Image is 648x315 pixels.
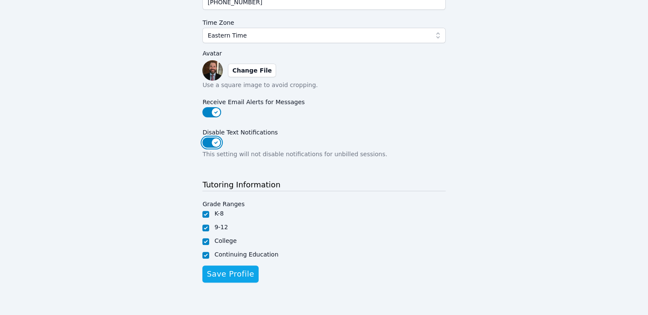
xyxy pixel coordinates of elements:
[202,28,445,43] button: Eastern Time
[202,81,445,89] p: Use a square image to avoid cropping.
[202,125,445,137] label: Disable Text Notifications
[228,64,276,77] label: Change File
[214,224,228,230] label: 9-12
[202,179,445,191] h3: Tutoring Information
[202,48,445,58] label: Avatar
[202,60,223,81] img: preview
[202,196,245,209] legend: Grade Ranges
[202,265,258,283] button: Save Profile
[207,30,247,41] span: Eastern Time
[202,150,445,158] p: This setting will not disable notifications for unbilled sessions.
[202,94,445,107] label: Receive Email Alerts for Messages
[202,15,445,28] label: Time Zone
[214,210,224,217] label: K-8
[214,251,278,258] label: Continuing Education
[214,237,236,244] label: College
[207,268,254,280] span: Save Profile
